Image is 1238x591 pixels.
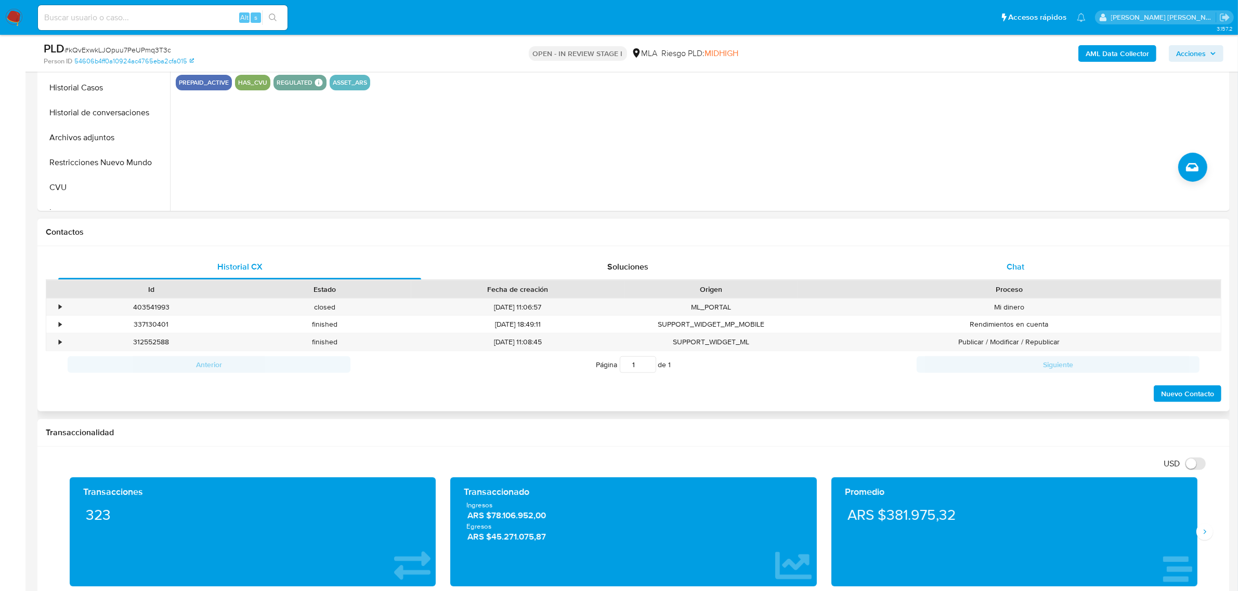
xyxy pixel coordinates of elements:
div: • [59,302,61,312]
a: 54606b4ff0a10924ac4765eba2cfa015 [74,57,194,66]
div: Id [72,284,230,294]
span: 3.157.2 [1217,24,1233,33]
button: Anterior [68,356,350,373]
button: regulated [277,80,312,85]
div: closed [238,299,411,316]
button: AML Data Collector [1078,45,1156,62]
div: Proceso [805,284,1214,294]
span: s [254,12,257,22]
span: Accesos rápidos [1008,12,1066,23]
p: mayra.pernia@mercadolibre.com [1111,12,1216,22]
button: search-icon [262,10,283,25]
input: Buscar usuario o caso... [38,11,288,24]
button: has_cvu [238,80,267,85]
span: Acciones [1176,45,1206,62]
span: Nuevo Contacto [1161,386,1214,401]
div: finished [238,333,411,351]
div: 312552588 [64,333,238,351]
h1: Contactos [46,227,1221,237]
div: [DATE] 11:08:45 [411,333,624,351]
div: Origen [632,284,790,294]
div: Mi dinero [798,299,1221,316]
div: Estado [245,284,403,294]
button: prepaid_active [179,80,229,85]
div: Publicar / Modificar / Republicar [798,333,1221,351]
div: SUPPORT_WIDGET_ML [624,333,798,351]
b: Person ID [44,57,72,66]
span: Soluciones [607,261,648,273]
h1: Transaccionalidad [46,427,1221,438]
div: Rendimientos en cuenta [798,316,1221,333]
a: Notificaciones [1077,13,1086,22]
div: MLA [631,48,658,59]
b: AML Data Collector [1086,45,1149,62]
div: finished [238,316,411,333]
button: CVU [40,175,170,200]
div: 337130401 [64,316,238,333]
button: Historial Casos [40,75,170,100]
button: Nuevo Contacto [1154,385,1221,402]
span: Chat [1007,261,1024,273]
span: Historial CX [217,261,263,273]
span: Riesgo PLD: [662,48,739,59]
button: Acciones [1169,45,1223,62]
span: Página de [596,356,671,373]
button: Siguiente [917,356,1200,373]
p: OPEN - IN REVIEW STAGE I [529,46,627,61]
button: Archivos adjuntos [40,125,170,150]
div: [DATE] 11:06:57 [411,299,624,316]
b: PLD [44,40,64,57]
div: • [59,319,61,329]
button: Items [40,200,170,225]
span: # kQvExwkLJOpuu7PeUPmq3T3c [64,45,171,55]
div: ML_PORTAL [624,299,798,316]
button: Historial de conversaciones [40,100,170,125]
div: [DATE] 18:49:11 [411,316,624,333]
div: • [59,337,61,347]
button: Restricciones Nuevo Mundo [40,150,170,175]
span: MIDHIGH [705,47,739,59]
button: asset_ars [333,80,367,85]
div: SUPPORT_WIDGET_MP_MOBILE [624,316,798,333]
span: 1 [669,359,671,370]
a: Salir [1219,12,1230,23]
span: Alt [240,12,249,22]
div: Fecha de creación [419,284,617,294]
div: 403541993 [64,299,238,316]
